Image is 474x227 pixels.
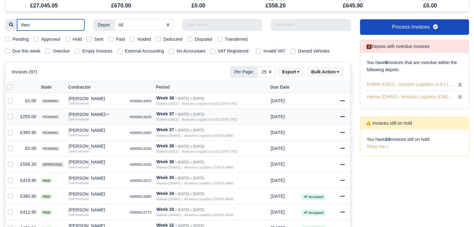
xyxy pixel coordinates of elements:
[242,2,309,9] h5: £558.20
[41,195,51,199] span: paid
[125,48,164,55] label: External Accounting
[183,19,262,30] input: Start week...
[10,2,78,9] h5: £27,045.05
[12,36,29,43] label: Pending
[69,160,125,164] div: [PERSON_NAME]
[178,144,204,148] small: [DATE] » [DATE]
[178,96,204,100] small: [DATE] » [DATE]
[69,192,125,196] div: [PERSON_NAME]
[178,192,204,196] small: [DATE] » [DATE]
[178,128,204,132] small: [DATE] » [DATE]
[271,98,285,103] span: 2 weeks from now
[195,36,212,43] label: Disputed
[12,48,40,55] label: Due this week
[130,163,151,166] small: #0000013236
[443,197,474,227] iframe: Chat Widget
[230,66,258,77] span: Per Page:
[73,36,82,43] label: Hold
[156,143,177,148] strong: Week 36 -
[302,210,326,215] small: Accepted
[69,166,89,169] small: (Self-Employed)
[69,128,125,132] div: [PERSON_NAME]
[302,194,326,200] small: Accepted
[130,195,151,198] small: #0000012885
[366,121,412,126] h6: Invoices still on hold
[130,131,151,135] small: #0000013383
[69,213,89,216] small: (Self-Employed)
[130,99,151,103] small: #0000013459
[130,147,151,151] small: #0000013326
[366,144,389,149] a: Show me »
[396,2,464,9] h5: £0.00
[457,82,462,87] span: 1
[271,178,285,183] span: 1 day ago
[225,36,247,43] label: Transferred
[17,19,84,30] input: Search for invoices...
[156,213,233,217] i: Harlow (DHW1) - Amazon Logistics (CM19 5AW)
[271,146,285,151] span: 5 days from now
[41,211,51,215] span: paid
[178,112,204,116] small: [DATE] » [DATE]
[41,146,60,151] span: pending
[94,19,115,30] span: Depot:
[69,208,125,212] div: [PERSON_NAME]
[156,134,233,137] i: Harlow (DHW1) - Amazon Logistics (CM19 5AW)
[41,131,60,135] span: pending
[178,176,204,180] small: [DATE] » [DATE]
[18,188,39,204] td: £390.90
[69,96,125,101] div: [PERSON_NAME]
[69,112,125,117] div: [PERSON_NAME]
[156,197,233,201] i: Harlow (DHW1) - Amazon Logistics (CM19 5AW)
[156,111,177,116] strong: Week 37 -
[271,210,285,215] span: 2 weeks ago
[69,102,89,105] small: (Self-Employed)
[137,36,151,43] label: Voided
[18,141,39,156] td: £0.00
[12,69,37,75] h6: Invoices (97)
[82,48,113,55] label: Empty Invoices
[268,81,299,93] th: Due Date
[366,44,429,49] h6: Depots with overdue Invoices
[366,81,455,88] span: Enfield (DIG1) - Amazon Logistics ULEZ (EN3 7PZ)
[69,144,125,148] div: [PERSON_NAME]
[18,156,39,172] td: £558.20
[156,159,177,164] strong: Week 36 -
[87,2,155,9] h5: £670.00
[53,48,70,55] label: Overdue
[130,115,151,119] small: #0000013426
[116,36,125,43] label: Paid
[278,67,304,77] button: Export
[360,19,469,35] a: Process Invoices
[271,162,285,167] span: 5 days from now
[176,48,205,55] label: No Accountant
[156,181,233,185] i: Harlow (DHW1) - Amazon Logistics (CM19 5AW)
[307,67,344,77] button: Bulk Action
[41,36,60,43] label: Approved
[263,48,285,55] label: Invalid VAT
[271,19,351,30] input: End week...
[156,118,237,121] i: Enfield (DIG1) - Amazon Logistics ULEZ (EN3 7PZ)
[156,127,177,132] strong: Week 37 -
[163,36,182,43] label: Deducted
[18,93,39,109] td: £0.00
[18,125,39,141] td: £390.90
[278,67,307,77] div: Export
[69,150,89,153] small: (Self-Employed)
[366,91,462,103] a: Harlow (DHW1) - Amazon Logistics (CM19 5AW) 7
[156,95,177,100] strong: Week 38 -
[366,93,455,100] span: Harlow (DHW1) - Amazon Logistics (CM19 5AW)
[156,207,177,212] strong: Week 33 -
[178,208,204,212] small: [DATE] » [DATE]
[18,109,39,125] td: £255.00
[156,102,237,105] i: Enfield (DIG1) - Amazon Logistics ULEZ (EN3 7PZ)
[366,59,462,73] p: You have invoices that are overdue within the following depots:
[66,81,127,93] th: Contractor
[69,182,89,185] small: (Self-Employed)
[178,160,204,164] small: [DATE] » [DATE]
